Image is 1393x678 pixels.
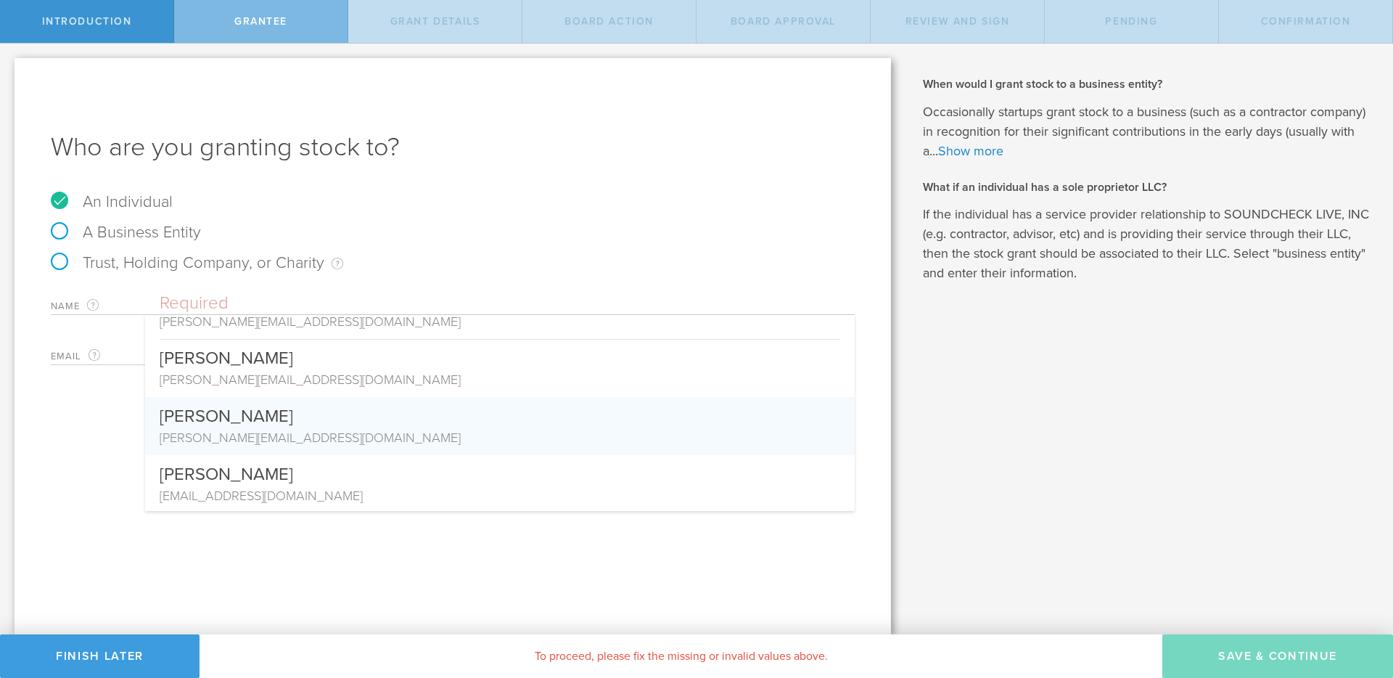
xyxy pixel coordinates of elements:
span: Confirmation [1261,15,1351,28]
label: Name [51,298,160,314]
label: Email [51,348,160,364]
div: [PERSON_NAME] [160,339,840,370]
h2: When would I grant stock to a business entity? [923,76,1371,92]
div: [PERSON_NAME] [PERSON_NAME][EMAIL_ADDRESS][DOMAIN_NAME] [145,339,855,397]
span: Grantee [234,15,287,28]
span: Grant Details [390,15,480,28]
input: Required [160,293,855,314]
div: [PERSON_NAME] [160,397,840,428]
span: Pending [1105,15,1157,28]
iframe: Chat Widget [1320,565,1393,634]
div: [PERSON_NAME][EMAIL_ADDRESS][DOMAIN_NAME] [160,312,840,331]
label: An Individual [51,192,173,211]
span: Board Action [564,15,654,28]
div: [PERSON_NAME][EMAIL_ADDRESS][DOMAIN_NAME] [160,370,840,389]
div: [EMAIL_ADDRESS][DOMAIN_NAME] [160,486,840,505]
div: [PERSON_NAME][EMAIL_ADDRESS][DOMAIN_NAME] [160,428,840,447]
h1: Who are you granting stock to? [51,130,855,165]
span: Review and Sign [905,15,1010,28]
h2: What if an individual has a sole proprietor LLC? [923,179,1371,195]
span: Board Approval [731,15,836,28]
div: [PERSON_NAME] [PERSON_NAME][EMAIL_ADDRESS][DOMAIN_NAME] [145,397,855,455]
p: Occasionally startups grant stock to a business (such as a contractor company) in recognition for... [923,102,1371,161]
label: A Business Entity [51,223,201,242]
div: To proceed, please fix the missing or invalid values above. [200,634,1162,678]
button: Save & Continue [1162,634,1393,678]
a: Show more [938,143,1003,159]
span: Introduction [42,15,132,28]
p: If the individual has a service provider relationship to SOUNDCHECK LIVE, INC (e.g. contractor, a... [923,205,1371,283]
label: Trust, Holding Company, or Charity [51,253,343,272]
div: [PERSON_NAME] [160,455,840,486]
div: [PERSON_NAME] [EMAIL_ADDRESS][DOMAIN_NAME] [145,455,855,513]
